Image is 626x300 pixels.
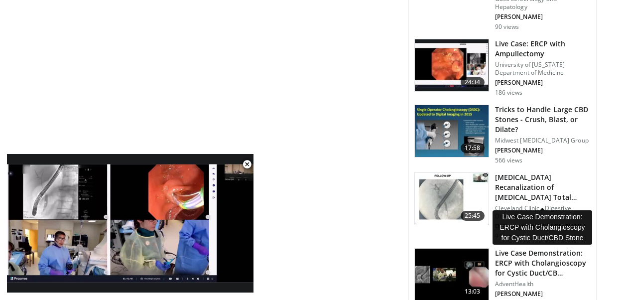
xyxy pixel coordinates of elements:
span: 25:45 [461,211,485,221]
p: [PERSON_NAME] [495,79,591,87]
a: 17:58 Tricks to Handle Large CBD Stones - Crush, Blast, or Dilate? Midwest [MEDICAL_DATA] Group [... [414,105,591,164]
a: 25:45 [MEDICAL_DATA] Recanalization of [MEDICAL_DATA] Total Obstruction Due … Cleveland Clinic - ... [414,172,591,240]
span: 13:03 [461,287,485,297]
p: [PERSON_NAME] [495,147,591,154]
video-js: Video Player [7,154,253,293]
p: 90 views [495,23,519,31]
p: [PERSON_NAME] [495,290,591,298]
img: 98108d7a-0573-457f-9d1b-8963974853f2.150x105_q85_crop-smart_upscale.jpg [415,173,489,225]
p: University of [US_STATE] Department of Medicine [495,61,591,77]
a: 24:34 Live Case: ERCP with Ampullectomy University of [US_STATE] Department of Medicine [PERSON_N... [414,39,591,97]
p: 566 views [495,156,523,164]
span: 17:58 [461,143,485,153]
h3: Live Case Demonstration: ERCP with Cholangioscopy for Cystic Duct/CB… [495,248,591,278]
p: Cleveland Clinic - Digestive Disease Institute [495,204,591,220]
h3: Live Case: ERCP with Ampullectomy [495,39,591,59]
img: ab0e4699-7c37-4fb3-b9a4-a5905e9cc335.150x105_q85_crop-smart_upscale.jpg [415,105,489,157]
h3: Tricks to Handle Large CBD Stones - Crush, Blast, or Dilate? [495,105,591,135]
p: 186 views [495,89,523,97]
h3: [MEDICAL_DATA] Recanalization of [MEDICAL_DATA] Total Obstruction Due … [495,172,591,202]
div: Live Case Demonstration: ERCP with Cholangioscopy for Cystic Duct/CBD Stone [493,210,592,245]
p: [PERSON_NAME] [495,13,591,21]
span: 24:34 [461,77,485,87]
img: 07aeb1f8-91fe-4f7a-ac99-23af4337f72b.150x105_q85_crop-smart_upscale.jpg [415,39,489,91]
p: Midwest [MEDICAL_DATA] Group [495,137,591,145]
p: AdventHealth [495,280,591,288]
button: Close [237,154,257,175]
